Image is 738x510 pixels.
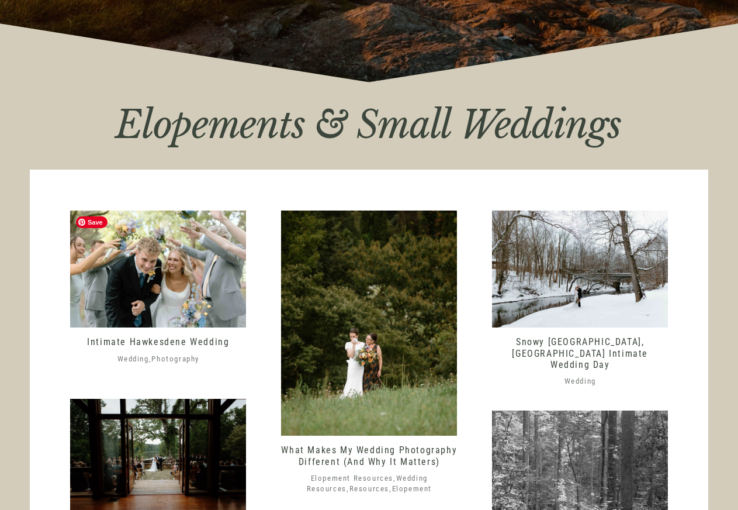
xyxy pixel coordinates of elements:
span: , [117,354,199,364]
a: Resources [349,484,389,493]
a: Photography [151,354,199,363]
span: , , , [281,473,457,494]
span: Save [76,216,108,228]
a: Snowy [GEOGRAPHIC_DATA], [GEOGRAPHIC_DATA] Intimate Wedding Day [512,336,648,370]
a: Elopement Resources [311,474,393,483]
a: Elopement [392,484,432,493]
a: Intimate Hawkesdene Wedding [87,336,229,347]
em: Elopements & Small Weddings [115,102,621,148]
a: What Makes My Wedding Photography Different (And Why It Matters) [281,444,457,467]
img: What Makes My Wedding Photography Different (And Why It Matters) [281,211,457,436]
img: Snowy Louisville, KY Intimate Wedding Day [492,211,668,328]
img: Intimate Hawkesdene Wedding [70,211,246,328]
a: Wedding [564,377,596,385]
a: Wedding [117,354,149,363]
